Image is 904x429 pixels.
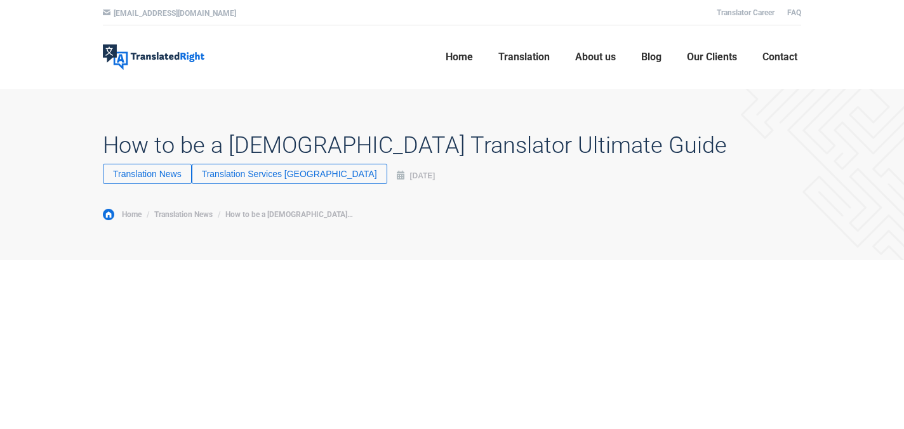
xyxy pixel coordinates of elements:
a: Translation [495,37,554,77]
a: Home [103,209,142,220]
span: Contact [762,51,797,63]
h1: How to be a [DEMOGRAPHIC_DATA] Translator Ultimate Guide [103,132,727,159]
span: Our Clients [687,51,737,63]
span: How to be a [DEMOGRAPHIC_DATA]… [225,210,353,219]
span: Home [446,51,473,63]
a: Our Clients [683,37,741,77]
a: Translator Career [717,8,774,17]
a: Translation News [154,210,213,219]
a: [EMAIL_ADDRESS][DOMAIN_NAME] [114,9,236,18]
a: Translation Services [GEOGRAPHIC_DATA] [192,164,387,184]
time: [DATE] [410,171,435,180]
span: Categories: , [103,167,393,185]
a: Home [442,37,477,77]
a: Contact [759,37,801,77]
a: FAQ [787,8,801,17]
img: Translated Right [103,44,204,70]
a: Translation News [103,164,192,184]
a: About us [571,37,620,77]
a: Blog [637,37,665,77]
span: Home [122,210,142,219]
span: Translation [498,51,550,63]
span: Blog [641,51,661,63]
a: [DATE] [397,168,435,183]
span: About us [575,51,616,63]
